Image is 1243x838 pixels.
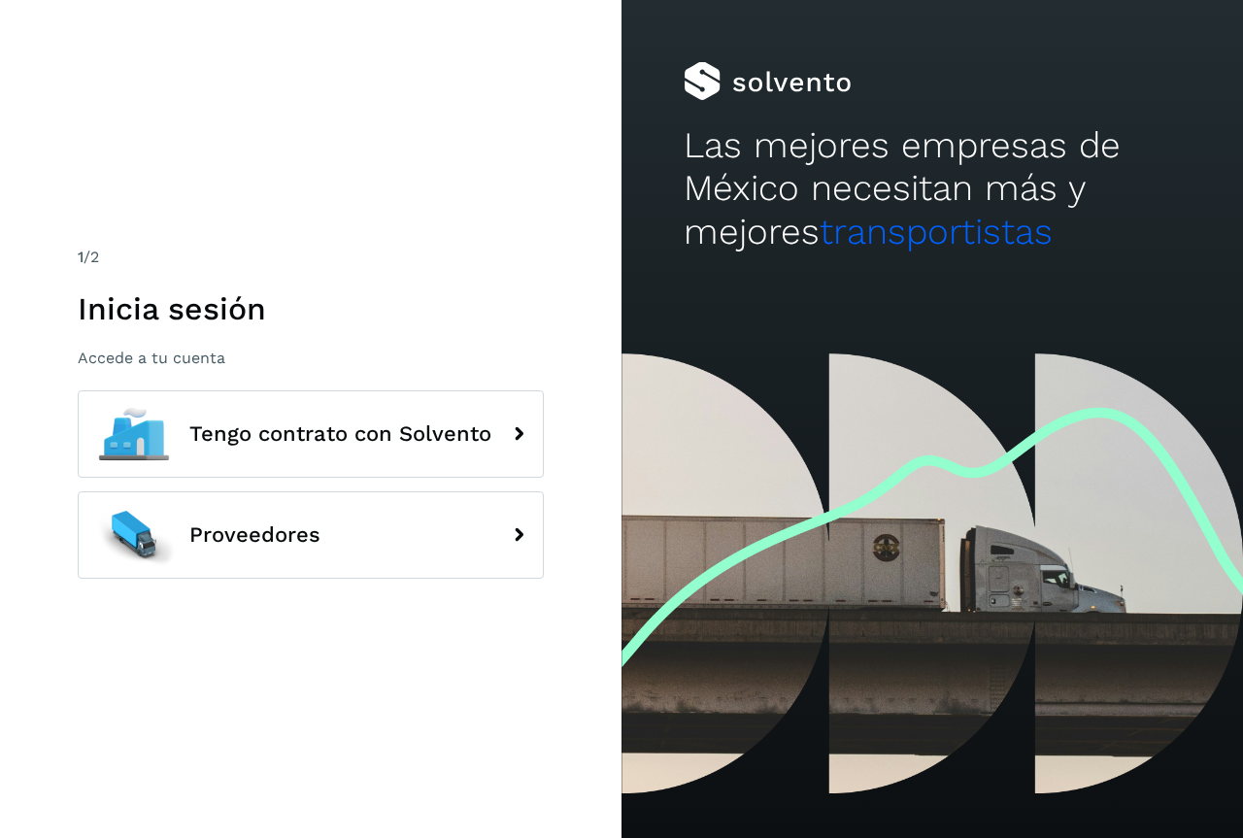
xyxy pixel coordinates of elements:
p: Accede a tu cuenta [78,349,544,367]
span: Tengo contrato con Solvento [189,422,491,446]
div: /2 [78,246,544,269]
h1: Inicia sesión [78,290,544,327]
span: Proveedores [189,523,320,547]
span: transportistas [820,211,1053,252]
button: Proveedores [78,491,544,579]
span: 1 [78,248,84,266]
button: Tengo contrato con Solvento [78,390,544,478]
h2: Las mejores empresas de México necesitan más y mejores [684,124,1181,253]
